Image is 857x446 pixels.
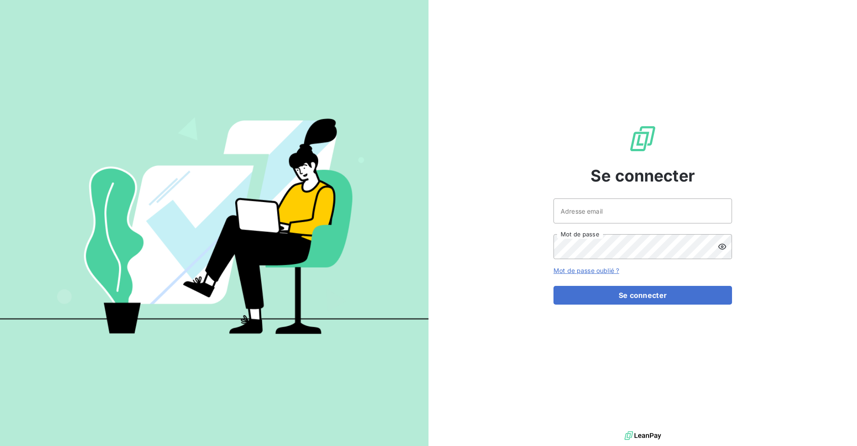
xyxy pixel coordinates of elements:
span: Se connecter [591,164,695,188]
img: Logo LeanPay [628,124,657,153]
a: Mot de passe oublié ? [553,267,619,274]
button: Se connecter [553,286,732,305]
img: logo [624,429,661,442]
input: placeholder [553,198,732,223]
